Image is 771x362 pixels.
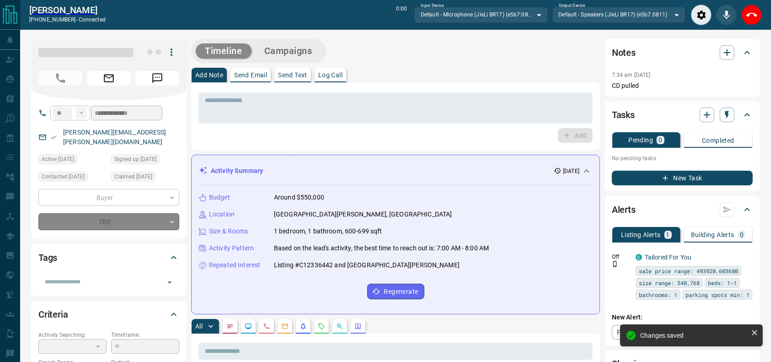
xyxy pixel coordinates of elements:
[38,189,179,206] div: Buyer
[111,154,179,167] div: Sun Aug 17 2025
[300,323,307,330] svg: Listing Alerts
[38,250,57,265] h2: Tags
[63,129,166,146] a: [PERSON_NAME][EMAIL_ADDRESS][PERSON_NAME][DOMAIN_NAME]
[708,278,737,287] span: beds: 1-1
[209,193,230,202] p: Budget
[209,227,248,236] p: Size & Rooms
[639,278,700,287] span: size range: 540,768
[691,5,712,25] div: Audio Settings
[209,243,254,253] p: Activity Pattern
[621,232,661,238] p: Listing Alerts
[111,331,179,339] p: Timeframe:
[278,72,307,78] p: Send Text
[274,260,460,270] p: Listing #C12336442 and [GEOGRAPHIC_DATA][PERSON_NAME]
[645,254,691,261] a: Tailored For You
[195,72,223,78] p: Add Note
[79,16,106,23] span: connected
[563,167,579,175] p: [DATE]
[38,331,107,339] p: Actively Searching:
[685,290,750,299] span: parking spots min: 1
[38,307,68,322] h2: Criteria
[336,323,343,330] svg: Opportunities
[639,266,738,276] span: sale price range: 493920,603680
[612,42,753,64] div: Notes
[135,71,179,86] span: Message
[396,5,407,25] p: 0:00
[666,232,670,238] p: 1
[199,162,592,179] div: Activity Summary[DATE]
[741,5,762,25] div: End Call
[274,193,324,202] p: Around $550,000
[354,323,362,330] svg: Agent Actions
[612,253,630,261] p: Off
[209,260,260,270] p: Repeated Interest
[659,137,662,143] p: 0
[274,210,452,219] p: [GEOGRAPHIC_DATA][PERSON_NAME], [GEOGRAPHIC_DATA]
[38,247,179,269] div: Tags
[114,172,152,181] span: Claimed [DATE]
[38,172,107,184] div: Sun Aug 17 2025
[29,16,106,24] p: [PHONE_NUMBER] -
[38,154,107,167] div: Sun Aug 17 2025
[612,261,618,267] svg: Push Notification Only
[612,151,753,165] p: No pending tasks
[274,243,489,253] p: Based on the lead's activity, the best time to reach out is: 7:00 AM - 8:00 AM
[639,290,677,299] span: bathrooms: 1
[42,155,74,164] span: Active [DATE]
[195,323,203,330] p: All
[38,71,82,86] span: Call
[612,108,635,122] h2: Tasks
[612,313,753,322] p: New Alert:
[612,202,636,217] h2: Alerts
[318,323,325,330] svg: Requests
[559,3,585,9] label: Output Device
[226,323,234,330] svg: Notes
[612,325,659,340] a: Property
[367,284,424,299] button: Regenerate
[716,5,737,25] div: Mute
[111,172,179,184] div: Sun Aug 17 2025
[421,3,444,9] label: Input Device
[114,155,156,164] span: Signed up [DATE]
[38,303,179,325] div: Criteria
[612,45,636,60] h2: Notes
[612,171,753,185] button: New Task
[38,213,179,230] div: TBD
[691,232,734,238] p: Building Alerts
[263,323,270,330] svg: Calls
[740,232,744,238] p: 0
[234,72,267,78] p: Send Email
[612,81,753,91] p: CD pulled
[640,332,747,339] div: Changes saved
[318,72,343,78] p: Log Call
[196,43,252,59] button: Timeline
[29,5,106,16] a: [PERSON_NAME]
[50,134,57,140] svg: Email Verified
[281,323,289,330] svg: Emails
[628,137,653,143] p: Pending
[612,104,753,126] div: Tasks
[42,172,85,181] span: Contacted [DATE]
[414,7,547,22] div: Default - Microphone (JieLi BR17) (e5b7:0811)
[274,227,382,236] p: 1 bedroom, 1 bathroom, 600-699 sqft
[552,7,685,22] div: Default - Speakers (JieLi BR17) (e5b7:0811)
[636,254,642,260] div: condos.ca
[255,43,321,59] button: Campaigns
[612,72,651,78] p: 7:34 am [DATE]
[211,166,263,176] p: Activity Summary
[163,276,176,289] button: Open
[612,199,753,221] div: Alerts
[245,323,252,330] svg: Lead Browsing Activity
[87,71,131,86] span: Email
[209,210,235,219] p: Location
[702,137,734,144] p: Completed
